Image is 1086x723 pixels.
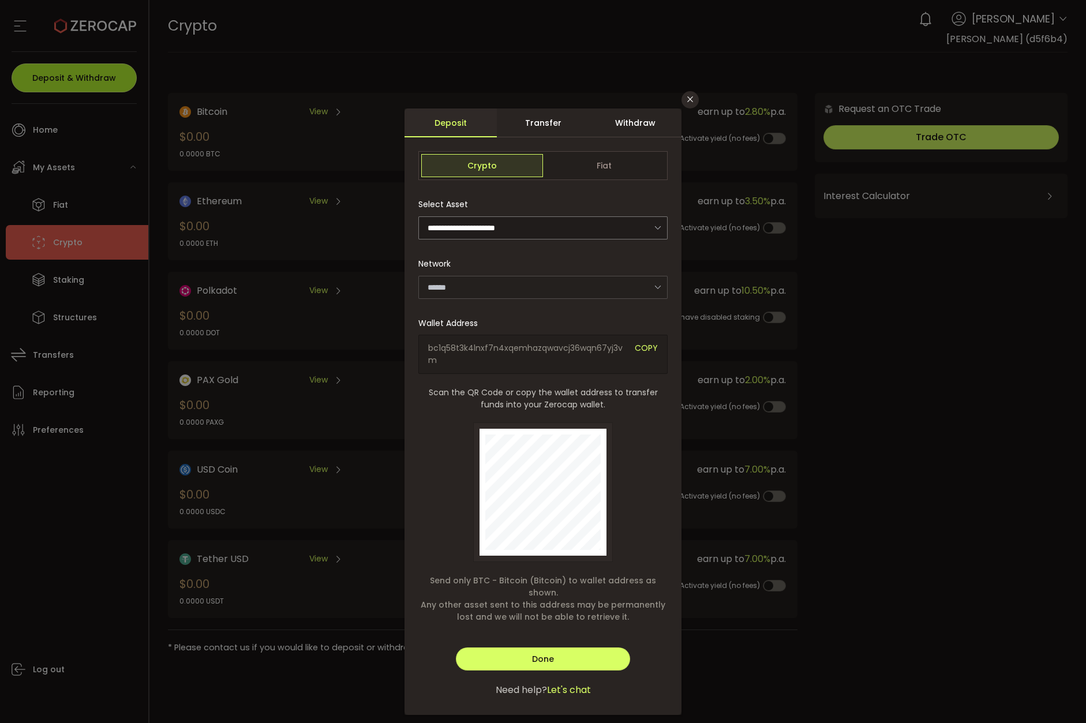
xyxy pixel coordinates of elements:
span: Let's chat [547,683,591,697]
div: Transfer [497,108,589,137]
button: Close [681,91,699,108]
span: Scan the QR Code or copy the wallet address to transfer funds into your Zerocap wallet. [418,387,668,411]
span: Crypto [421,154,543,177]
label: Wallet Address [418,317,485,329]
span: Any other asset sent to this address may be permanently lost and we will not be able to retrieve it. [418,599,668,623]
span: COPY [635,342,658,366]
label: Network [418,258,458,269]
span: Need help? [496,683,547,697]
span: bc1q58t3k4lnxf7n4xqemhazqwavcj36wqn67yj3vm [428,342,626,366]
div: Withdraw [589,108,681,137]
span: Fiat [543,154,665,177]
label: Select Asset [418,198,475,210]
span: Send only BTC - Bitcoin (Bitcoin) to wallet address as shown. [418,575,668,599]
div: Deposit [405,108,497,137]
button: Done [456,647,630,670]
span: Done [532,653,554,665]
div: dialog [405,108,681,715]
iframe: Chat Widget [952,598,1086,723]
